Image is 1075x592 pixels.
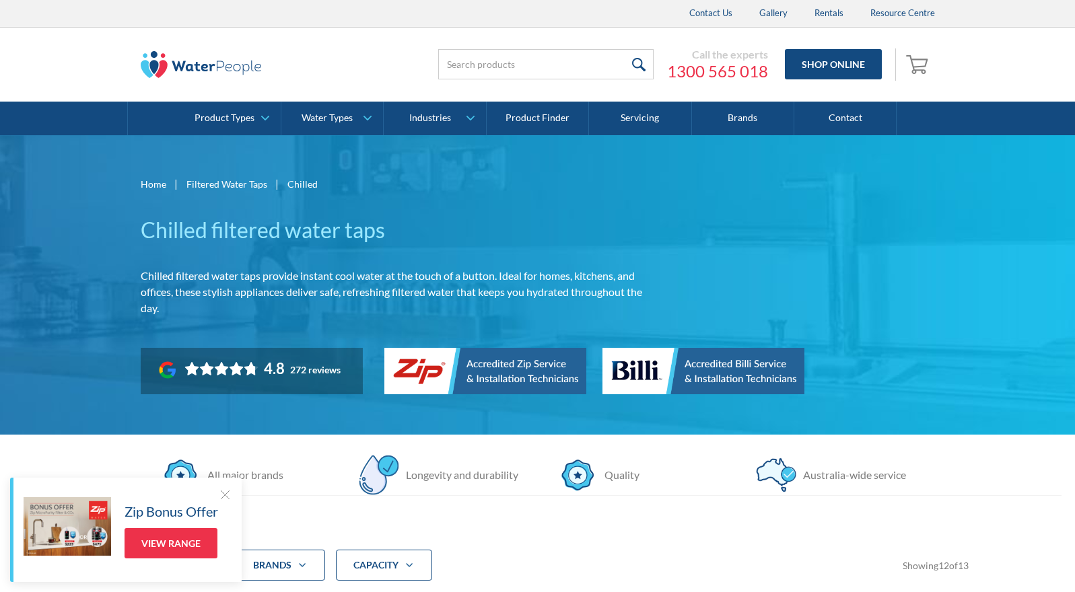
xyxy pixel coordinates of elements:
[236,550,325,581] div: Brands
[796,467,906,483] div: Australia-wide service
[967,525,1075,592] iframe: podium webchat widget bubble
[274,176,281,192] div: |
[903,48,935,81] a: Open empty cart
[141,214,658,246] h1: Chilled filtered water taps
[141,268,658,316] p: Chilled filtered water taps provide instant cool water at the touch of a button. Ideal for homes,...
[24,497,111,556] img: Zip Bonus Offer
[384,102,485,135] a: Industries
[195,112,254,124] div: Product Types
[958,560,969,571] span: 13
[846,380,1075,542] iframe: podium webchat widget prompt
[141,51,262,78] img: The Water People
[302,112,353,124] div: Water Types
[353,559,398,570] strong: CAPACITY
[281,102,383,135] a: Water Types
[287,177,318,191] div: Chilled
[173,176,180,192] div: |
[409,112,451,124] div: Industries
[906,53,932,75] img: shopping cart
[141,177,166,191] a: Home
[667,48,768,61] div: Call the experts
[201,467,283,483] div: All major brands
[903,558,969,572] div: Showing of
[692,102,794,135] a: Brands
[253,558,291,572] div: Brands
[336,550,432,581] div: CAPACITY
[125,501,218,521] h5: Zip Bonus Offer
[598,467,639,483] div: Quality
[125,528,217,558] a: View Range
[938,560,949,571] span: 12
[184,359,285,378] div: Rating: 4.8 out of 5
[290,365,341,375] div: 272 reviews
[179,102,281,135] a: Product Types
[264,359,285,378] div: 4.8
[399,467,518,483] div: Longevity and durability
[186,177,267,191] a: Filtered Water Taps
[589,102,691,135] a: Servicing
[438,49,654,79] input: Search products
[667,61,768,81] a: 1300 565 018
[794,102,897,135] a: Contact
[785,49,882,79] a: Shop Online
[487,102,589,135] a: Product Finder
